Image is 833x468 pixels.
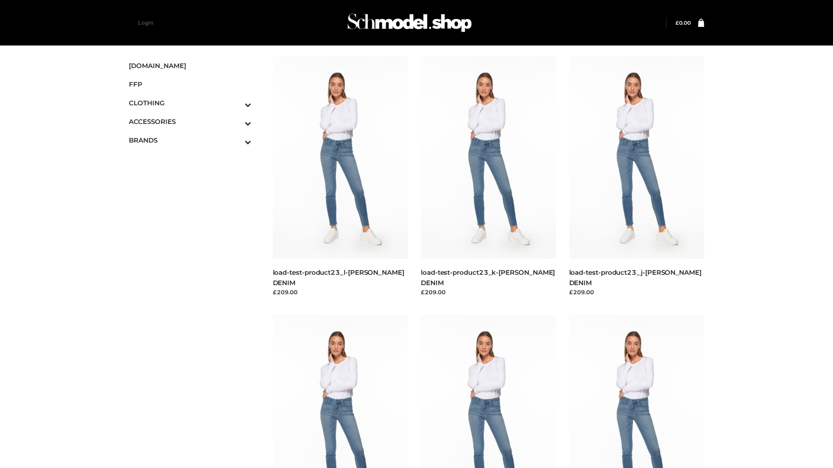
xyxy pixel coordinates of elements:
span: ACCESSORIES [129,117,251,127]
span: [DOMAIN_NAME] [129,61,251,71]
a: £0.00 [676,19,691,26]
bdi: 0.00 [676,19,691,26]
div: £209.00 [273,288,408,296]
a: load-test-product23_l-[PERSON_NAME] DENIM [273,268,404,286]
button: Toggle Submenu [221,131,251,149]
a: Login [138,19,153,26]
div: £209.00 [569,288,705,296]
a: BRANDSToggle Submenu [129,131,251,149]
a: load-test-product23_k-[PERSON_NAME] DENIM [421,268,555,286]
a: CLOTHINGToggle Submenu [129,94,251,112]
span: FFP [129,79,251,89]
button: Toggle Submenu [221,112,251,131]
a: ACCESSORIESToggle Submenu [129,112,251,131]
button: Toggle Submenu [221,94,251,112]
span: CLOTHING [129,98,251,108]
a: [DOMAIN_NAME] [129,56,251,75]
span: BRANDS [129,135,251,145]
a: load-test-product23_j-[PERSON_NAME] DENIM [569,268,702,286]
a: FFP [129,75,251,94]
div: £209.00 [421,288,556,296]
img: Schmodel Admin 964 [344,6,475,40]
span: £ [676,19,679,26]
